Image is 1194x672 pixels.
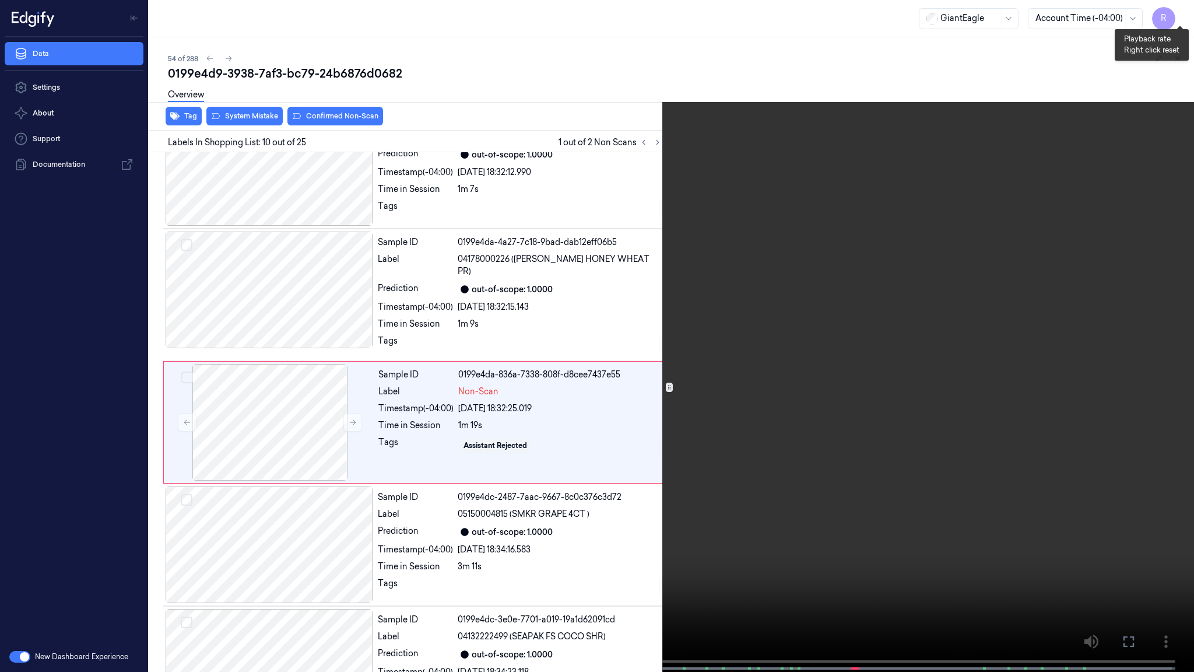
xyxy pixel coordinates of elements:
div: Tags [378,335,453,353]
div: 0199e4da-4a27-7c18-9bad-dab12eff06b5 [458,236,662,249]
button: Select row [181,617,192,628]
div: Label [378,386,454,398]
div: Timestamp (-04:00) [378,402,454,415]
span: 04178000226 ([PERSON_NAME] HONEY WHEAT PR) [458,253,662,278]
div: 1m 7s [458,183,662,195]
button: Confirmed Non-Scan [287,107,383,125]
div: Tags [378,436,454,455]
span: 05150004815 (SMKR GRAPE 4CT ) [458,508,589,520]
div: out-of-scope: 1.0000 [472,649,553,661]
div: [DATE] 18:32:25.019 [458,402,662,415]
div: Prediction [378,647,453,661]
div: Sample ID [378,491,453,503]
a: Settings [5,76,143,99]
a: Overview [168,89,204,102]
div: Sample ID [378,369,454,381]
div: out-of-scope: 1.0000 [472,526,553,538]
button: Select row [181,239,192,251]
div: out-of-scope: 1.0000 [472,283,553,296]
div: Tags [378,577,453,596]
a: Support [5,127,143,150]
span: 54 of 288 [168,54,198,64]
div: 0199e4d9-3938-7af3-bc79-24b6876d0682 [168,65,1185,82]
div: Timestamp (-04:00) [378,301,453,313]
div: Sample ID [378,236,453,249]
div: Time in Session [378,183,453,195]
div: Assistant Rejected [463,440,527,451]
div: 0199e4dc-2487-7aac-9667-8c0c376c3d72 [458,491,662,503]
span: Labels In Shopping List: 10 out of 25 [168,136,306,149]
button: About [5,101,143,125]
div: Sample ID [378,614,453,626]
div: Time in Session [378,419,454,432]
span: 1 out of 2 Non Scans [559,135,665,149]
button: System Mistake [206,107,283,125]
div: Timestamp (-04:00) [378,544,453,556]
div: [DATE] 18:34:16.583 [458,544,662,556]
div: Prediction [378,525,453,539]
a: Documentation [5,153,143,176]
span: 04132222499 (SEAPAK FS COCO SHR) [458,631,606,643]
div: 0199e4da-836a-7338-808f-d8cee7437e55 [458,369,662,381]
div: [DATE] 18:32:15.143 [458,301,662,313]
button: Tag [166,107,202,125]
div: Prediction [378,148,453,162]
div: Label [378,631,453,643]
button: Select row [181,372,193,383]
div: [DATE] 18:32:12.990 [458,166,662,178]
div: 1m 9s [458,318,662,330]
div: Time in Session [378,318,453,330]
div: 0199e4dc-3e0e-7701-a019-19a1d62091cd [458,614,662,626]
div: out-of-scope: 1.0000 [472,149,553,161]
button: Toggle Navigation [125,9,143,27]
div: Label [378,253,453,278]
div: Label [378,508,453,520]
div: 3m 11s [458,561,662,573]
button: R [1152,7,1175,30]
div: Prediction [378,282,453,296]
button: Select row [181,494,192,506]
div: Timestamp (-04:00) [378,166,453,178]
div: 1m 19s [458,419,662,432]
div: Time in Session [378,561,453,573]
a: Data [5,42,143,65]
div: Tags [378,200,453,219]
span: Non-Scan [458,386,498,398]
